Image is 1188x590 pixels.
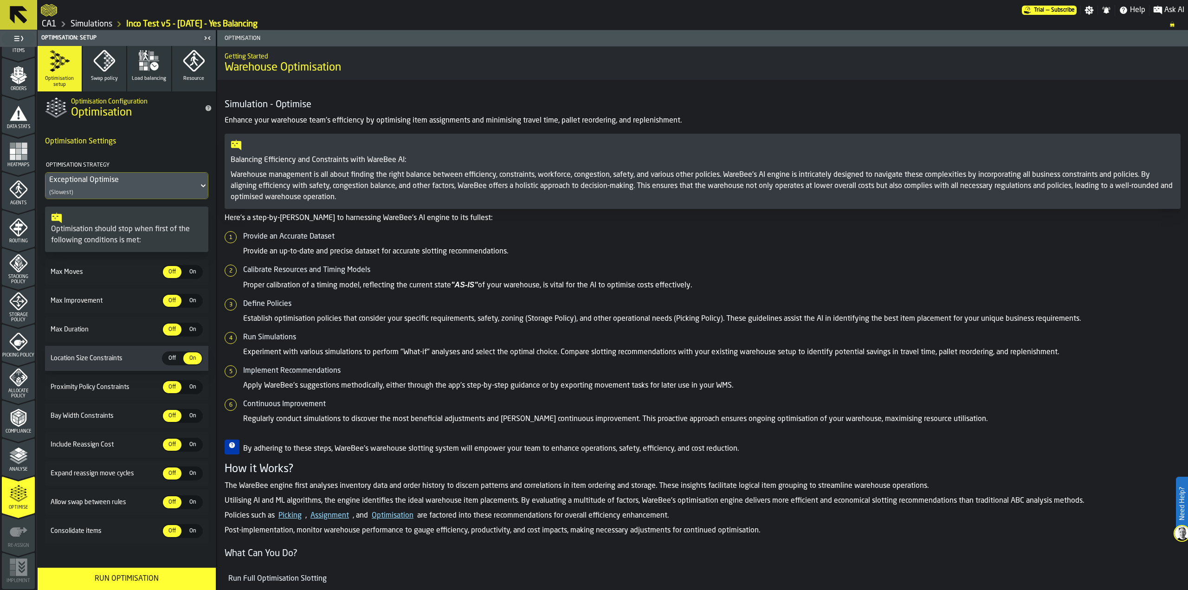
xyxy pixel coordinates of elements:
[243,279,1181,291] p: Proper calibration of a timing model, reflecting the current state of your warehouse, is vital fo...
[45,172,208,199] div: DropdownMenuValue-100(Slowest)
[41,35,97,41] span: Optimisation: Setup
[225,547,1181,560] h4: What Can You Do?
[49,470,162,477] span: Expand reassign move cycles
[278,512,302,519] a: Picking
[2,274,35,285] span: Stacking Policy
[49,268,162,276] span: Max Moves
[2,286,35,323] li: menu Storage Policy
[243,265,1181,276] h5: Calibrate Resources and Timing Models
[2,96,35,133] li: menu Data Stats
[2,19,35,57] li: menu Items
[162,467,182,480] label: button-switch-multi-Off
[225,60,341,75] span: Warehouse Optimisation
[183,324,202,336] div: thumb
[225,213,1181,224] p: Here's a step-by-[PERSON_NAME] to harnessing WareBee's AI engine to its fullest:
[163,295,181,307] div: thumb
[162,495,182,509] label: button-switch-multi-Off
[221,35,704,42] span: Optimisation
[2,312,35,323] span: Storage Policy
[49,175,195,186] div: DropdownMenuValue-100
[2,438,35,475] li: menu Analyse
[162,438,182,452] label: button-switch-multi-Off
[71,96,197,105] h2: Sub Title
[2,172,35,209] li: menu Agents
[162,265,182,279] label: button-switch-multi-Off
[163,439,181,451] div: thumb
[225,51,1181,60] h2: Sub Title
[2,476,35,513] li: menu Optimise
[183,266,202,278] div: thumb
[243,246,1181,257] p: Provide an up-to-date and precise dataset for accurate slotting recommendations.
[41,2,57,19] a: logo-header
[225,495,1181,506] p: Utilising AI and ML algorithms, the engine identifies the ideal warehouse item placements. By eva...
[132,76,166,82] span: Load balancing
[185,268,200,276] span: On
[185,412,200,420] span: On
[162,380,182,394] label: button-switch-multi-Off
[162,409,182,423] label: button-switch-multi-Off
[163,266,181,278] div: thumb
[1115,5,1149,16] label: button-toggle-Help
[165,297,180,305] span: Off
[225,510,1181,521] p: Policies such as , , and are factored into these recommendations for overall efficiency enhancement.
[2,239,35,244] span: Routing
[163,467,181,480] div: thumb
[162,524,182,538] label: button-switch-multi-Off
[1034,7,1044,13] span: Trial
[71,19,112,29] a: link-to-/wh/i/76e2a128-1b54-4d66-80d4-05ae4c277723
[2,362,35,399] li: menu Allocate Policy
[182,265,203,279] label: button-switch-multi-On
[2,48,35,53] span: Items
[2,400,35,437] li: menu Compliance
[71,105,132,120] span: Optimisation
[225,115,1181,126] p: Enhance your warehouse team's efficiency by optimising item assignments and minimising travel tim...
[51,224,202,246] div: Optimisation should stop when first of the following conditions is met:
[183,467,202,480] div: thumb
[185,325,200,334] span: On
[2,201,35,206] span: Agents
[2,324,35,361] li: menu Picking Policy
[163,496,181,508] div: thumb
[163,525,181,537] div: thumb
[310,512,349,519] a: Assignment
[38,91,216,125] div: title-Optimisation
[165,527,180,535] span: Off
[163,410,181,422] div: thumb
[182,495,203,509] label: button-switch-multi-On
[165,383,180,391] span: Off
[126,19,258,29] a: link-to-/wh/i/76e2a128-1b54-4d66-80d4-05ae4c277723/simulations/7381fc47-b2e4-4883-b47f-0b3a45e504ef
[1164,5,1184,16] span: Ask AI
[91,76,118,82] span: Swap policy
[243,414,1181,425] p: Regularly conduct simulations to discover the most beneficial adjustments and [PERSON_NAME] conti...
[1177,478,1187,530] label: Need Help?
[243,298,1181,310] h5: Define Policies
[182,294,203,308] label: button-switch-multi-On
[2,543,35,548] span: Re-assign
[183,410,202,422] div: thumb
[185,354,200,363] span: On
[243,313,1181,324] p: Establish optimisation policies that consider your specific requirements, safety, zoning (Storage...
[243,231,1181,242] h5: Provide an Accurate Dataset
[49,383,162,391] span: Proximity Policy Constraints
[41,19,1184,30] nav: Breadcrumb
[243,380,1181,391] p: Apply WareBee's suggestions methodically, either through the app's step-by-step guidance or by ex...
[49,499,162,506] span: Allow swap between rules
[228,573,1181,584] h5: Run Full Optimisation Slotting
[183,439,202,451] div: thumb
[49,355,162,362] span: Location Size Constraints
[185,469,200,478] span: On
[1046,7,1049,13] span: —
[1022,6,1077,15] a: link-to-/wh/i/76e2a128-1b54-4d66-80d4-05ae4c277723/pricing/
[1022,6,1077,15] div: Menu Subscription
[243,347,1181,358] p: Experiment with various simulations to perform "What-if" analyses and select the optimal choice. ...
[185,297,200,305] span: On
[182,438,203,452] label: button-switch-multi-On
[2,134,35,171] li: menu Heatmaps
[1081,6,1098,15] label: button-toggle-Settings
[49,441,162,448] span: Include Reassign Cost
[38,568,216,590] button: button-Run Optimisation
[225,462,1181,477] h3: How it Works?
[45,132,208,151] h4: Optimisation Settings
[42,19,57,29] a: link-to-/wh/i/76e2a128-1b54-4d66-80d4-05ae4c277723
[372,512,413,519] a: Optimisation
